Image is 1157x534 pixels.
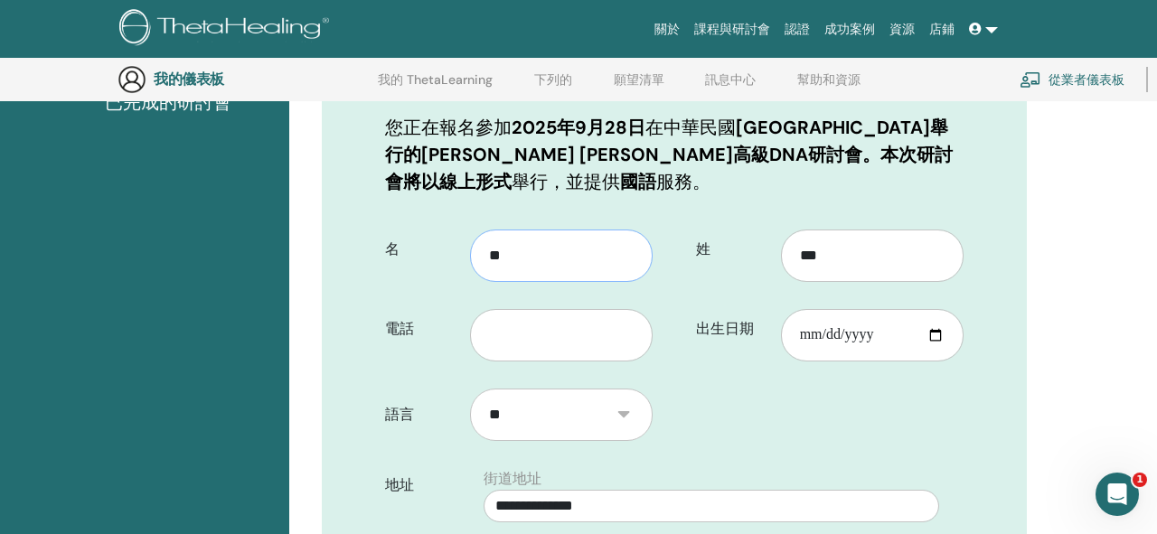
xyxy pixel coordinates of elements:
font: 街道地址 [484,469,541,488]
font: 語言 [385,405,414,424]
font: 1 [1136,473,1143,485]
a: 幫助和資源 [797,72,861,101]
font: 下列的 [534,71,572,88]
font: 我的儀表板 [154,70,224,89]
font: 在 [645,116,663,139]
font: [GEOGRAPHIC_DATA]舉行的 [385,116,948,166]
iframe: 對講機即時聊天 [1096,473,1139,516]
a: 我的 ThetaLearning [378,72,493,101]
font: 姓 [696,239,710,258]
font: 出生日期 [696,319,754,338]
a: 從業者儀表板 [1020,60,1124,99]
a: 認證 [777,13,817,46]
a: 成功案例 [817,13,882,46]
font: 幫助和資源 [797,71,861,88]
img: logo.png [119,9,335,50]
font: 課程與研討會 [694,22,770,36]
a: 店鋪 [922,13,962,46]
font: 電話 [385,319,414,338]
font: 成功案例 [824,22,875,36]
font: 您正在報名參加 [385,116,512,139]
img: generic-user-icon.jpg [118,65,146,94]
font: 國語 [620,170,656,193]
font: 從業者儀表板 [1049,72,1124,89]
font: 資源 [889,22,915,36]
font: 名 [385,239,400,258]
a: 課程與研討會 [687,13,777,46]
font: [PERSON_NAME] [PERSON_NAME]高級DNA研討會。本次研討會將以 [385,143,953,193]
a: 下列的 [534,72,572,101]
img: chalkboard-teacher.svg [1020,71,1041,88]
font: 店鋪 [929,22,955,36]
font: 願望清單 [614,71,664,88]
font: 認證 [785,22,810,36]
a: 訊息中心 [705,72,756,101]
font: ，並提供 [548,170,620,193]
a: 關於 [647,13,687,46]
font: 服務。 [656,170,710,193]
font: 訊息中心 [705,71,756,88]
a: 願望清單 [614,72,664,101]
font: 關於 [654,22,680,36]
font: 地址 [385,475,414,494]
font: 我的 ThetaLearning [378,71,493,88]
a: 資源 [882,13,922,46]
font: 已完成的研討會 [105,90,231,114]
font: 線上形式 [439,170,512,193]
font: 2025年9月28日 [512,116,645,139]
font: 舉行 [512,170,548,193]
font: 中華民國 [663,116,736,139]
